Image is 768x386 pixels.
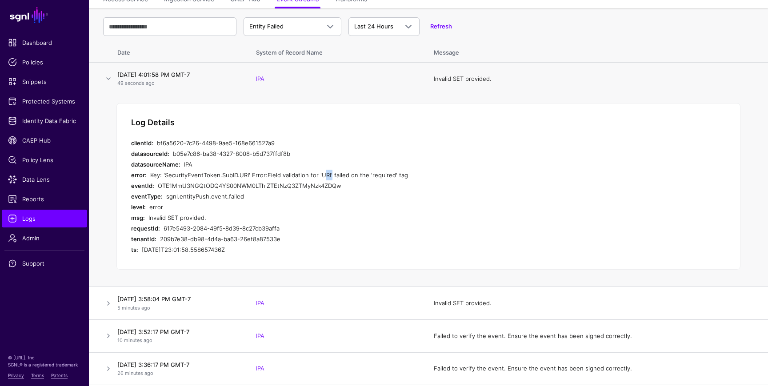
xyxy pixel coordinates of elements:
[117,337,238,344] p: 10 minutes ago
[8,58,81,67] span: Policies
[2,34,87,52] a: Dashboard
[425,320,768,353] td: Failed to verify the event. Ensure the event has been signed correctly.
[8,361,81,368] p: SGNL® is a registered trademark
[8,136,81,145] span: CAEP Hub
[8,373,24,378] a: Privacy
[2,151,87,169] a: Policy Lens
[148,212,487,223] div: Invalid SET provided.
[131,225,160,232] strong: requestId:
[8,259,81,268] span: Support
[2,210,87,227] a: Logs
[131,193,163,200] strong: eventType:
[117,80,238,87] p: 49 seconds ago
[131,150,169,157] strong: datasourceId:
[8,175,81,184] span: Data Lens
[256,75,264,82] a: IPA
[425,40,768,63] th: Message
[114,40,247,63] th: Date
[430,23,452,30] a: Refresh
[2,92,87,110] a: Protected Systems
[131,246,138,253] strong: ts:
[8,354,81,361] p: © [URL], Inc
[8,234,81,243] span: Admin
[8,195,81,203] span: Reports
[131,203,146,211] strong: level:
[256,299,264,306] a: IPA
[8,116,81,125] span: Identity Data Fabric
[164,223,487,234] div: 617e5493-2084-49f5-8d39-8c27cb39affa
[158,180,487,191] div: OTE1MmU3NGQtODQ4YS00NWM0LThlZTEtNzQ3ZTMyNzk4ZDQw
[8,97,81,106] span: Protected Systems
[2,112,87,130] a: Identity Data Fabric
[51,373,68,378] a: Patents
[247,40,425,63] th: System of Record Name
[8,214,81,223] span: Logs
[8,38,81,47] span: Dashboard
[249,23,284,30] span: Entity Failed
[31,373,44,378] a: Terms
[8,155,81,164] span: Policy Lens
[131,235,156,243] strong: tenantId:
[131,139,153,147] strong: clientId:
[425,352,768,385] td: Failed to verify the event. Ensure the event has been signed correctly.
[117,328,238,336] h4: [DATE] 3:52:17 PM GMT-7
[166,191,487,202] div: sgnl.entityPush.event.failed
[131,161,180,168] strong: datasourceName:
[142,244,487,255] div: [DATE]T23:01:58.558657436Z
[2,131,87,149] a: CAEP Hub
[2,171,87,188] a: Data Lens
[2,229,87,247] a: Admin
[117,295,238,303] h4: [DATE] 3:58:04 PM GMT-7
[425,287,768,320] td: Invalid SET provided.
[184,159,487,170] div: IPA
[8,77,81,86] span: Snippets
[150,170,487,180] div: Key: 'SecurityEventToken.SubID.URI' Error:Field validation for 'URI' failed on the 'required' tag
[117,361,238,369] h4: [DATE] 3:36:17 PM GMT-7
[256,332,264,339] a: IPA
[117,71,238,79] h4: [DATE] 4:01:58 PM GMT-7
[149,202,487,212] div: error
[5,5,84,25] a: SGNL
[131,214,145,221] strong: msg:
[117,304,238,312] p: 5 minutes ago
[131,171,147,179] strong: error:
[2,73,87,91] a: Snippets
[173,148,487,159] div: b05e7c86-ba38-4327-8008-b5d737ffdf8b
[354,23,393,30] span: Last 24 Hours
[2,53,87,71] a: Policies
[131,182,154,189] strong: eventId:
[256,365,264,372] a: IPA
[157,138,487,148] div: bf6a5620-7c26-4498-9ae5-168e661527a9
[160,234,487,244] div: 209b7e38-db98-4d4a-ba63-26ef8a87533e
[131,118,175,127] h5: Log Details
[425,63,768,95] td: Invalid SET provided.
[117,370,238,377] p: 26 minutes ago
[2,190,87,208] a: Reports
